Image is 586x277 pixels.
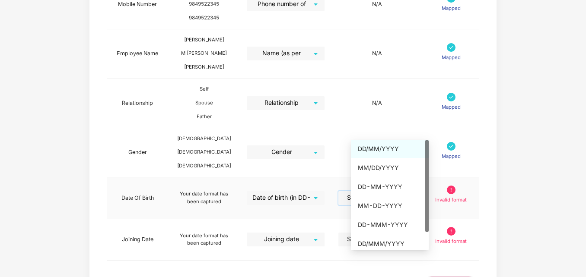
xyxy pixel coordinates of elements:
img: svg+xml;base64,PHN2ZyB4bWxucz0iaHR0cDovL3d3dy53My5vcmcvMjAwMC9zdmciIHdpZHRoPSIxOS45OTkiIGhlaWdodD... [447,186,455,194]
div: Father [175,113,233,121]
div: [PERSON_NAME] [175,63,233,71]
div: DD/MM/YYYY [351,140,429,158]
div: DD-MM-YYYY [351,178,429,196]
div: DD-MMM-YYYY [358,220,422,230]
div: Your date format has been captured [175,232,233,248]
div: [PERSON_NAME] [175,36,233,44]
img: svg+xml;base64,PHN2ZyB4bWxucz0iaHR0cDovL3d3dy53My5vcmcvMjAwMC9zdmciIHdpZHRoPSIxNyIgaGVpZ2h0PSIxNy... [447,93,455,101]
div: MM-DD-YYYY [351,197,429,215]
div: [DEMOGRAPHIC_DATA] [175,148,233,156]
div: [DEMOGRAPHIC_DATA] [175,135,233,143]
div: M [PERSON_NAME] [175,50,233,57]
span: Gender [252,145,320,159]
p: Mapped [442,54,461,62]
img: svg+xml;base64,PHN2ZyB4bWxucz0iaHR0cDovL3d3dy53My5vcmcvMjAwMC9zdmciIHdpZHRoPSIxNyIgaGVpZ2h0PSIxNy... [447,142,455,151]
p: Mapped [442,153,461,161]
td: Date Of Birth [107,177,168,219]
span: Name (as per PAN/Aadhar Card) [252,47,320,60]
div: MM-DD-YYYY [358,201,422,211]
td: Relationship [107,79,168,128]
div: Spouse [175,99,233,107]
div: Your date format has been captured [175,190,233,206]
div: 9849522345 [175,0,233,8]
div: DD/MMM/YYYY [358,239,422,249]
div: 9849522345 [175,14,233,22]
td: N/A [331,128,423,177]
p: Mapped [442,5,461,13]
div: Self [175,85,233,93]
div: DD/MMM/YYYY [351,235,429,253]
img: svg+xml;base64,PHN2ZyB4bWxucz0iaHR0cDovL3d3dy53My5vcmcvMjAwMC9zdmciIHdpZHRoPSIxOS45OTkiIGhlaWdodD... [447,227,455,236]
span: Relationship [252,96,320,110]
td: Joining Date [107,219,168,261]
td: N/A [331,29,423,79]
div: MM/DD/YYYY [358,163,422,173]
p: Mapped [442,104,461,111]
td: N/A [331,79,423,128]
div: DD-MM-YYYY [358,182,422,192]
img: svg+xml;base64,PHN2ZyB4bWxucz0iaHR0cDovL3d3dy53My5vcmcvMjAwMC9zdmciIHdpZHRoPSIxNyIgaGVpZ2h0PSIxNy... [447,43,455,52]
div: [DEMOGRAPHIC_DATA] [175,162,233,170]
span: Date of birth (in DD-MMM-YYYY format) as per PAN/Aadhar Card [252,191,320,205]
div: MM/DD/YYYY [351,159,429,177]
div: DD/MM/YYYY [358,144,422,154]
p: Invalid format [435,238,467,246]
td: Gender [107,128,168,177]
span: Joining date [252,233,320,246]
div: DD-MMM-YYYY [351,216,429,234]
td: Employee Name [107,29,168,79]
p: Invalid format [435,196,467,204]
